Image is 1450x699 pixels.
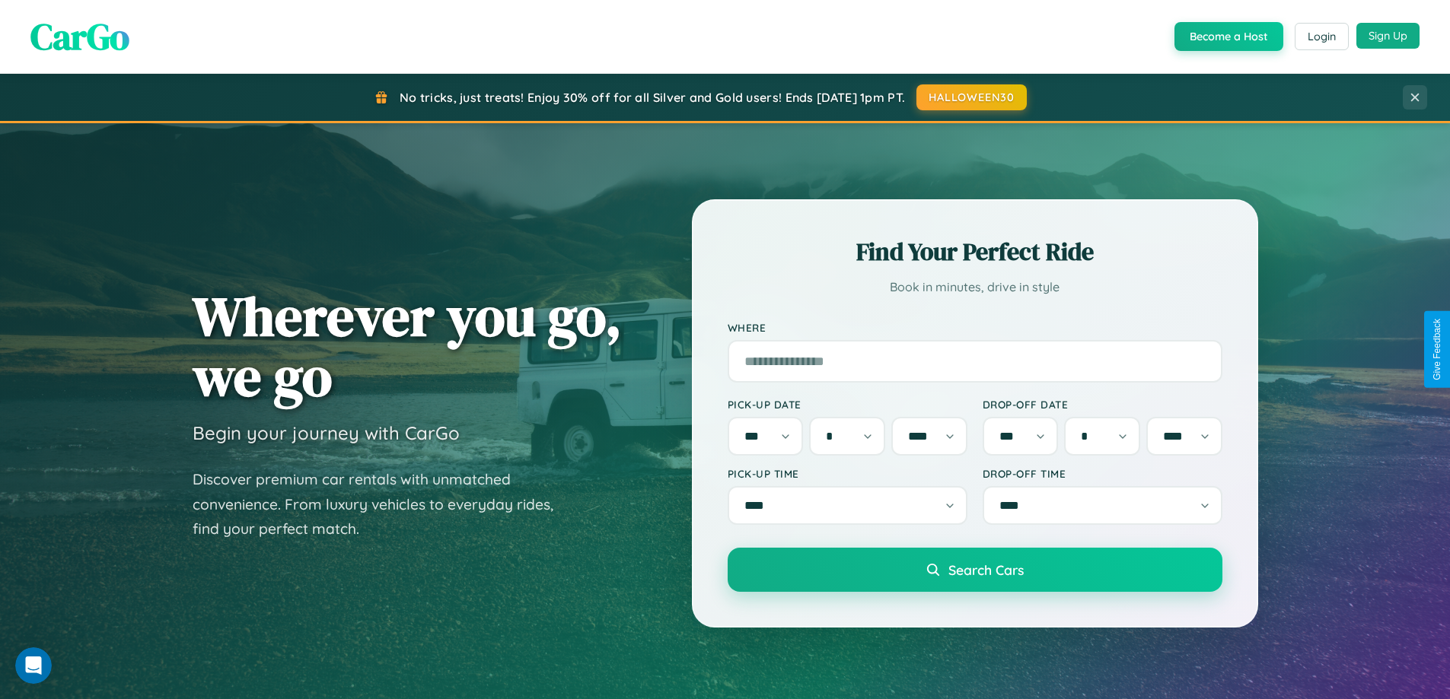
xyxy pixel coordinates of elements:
span: No tricks, just treats! Enjoy 30% off for all Silver and Gold users! Ends [DATE] 1pm PT. [400,90,905,105]
p: Discover premium car rentals with unmatched convenience. From luxury vehicles to everyday rides, ... [193,467,573,542]
button: Login [1295,23,1349,50]
h2: Find Your Perfect Ride [728,235,1222,268]
label: Pick-up Time [728,467,967,480]
span: Search Cars [948,561,1024,578]
button: HALLOWEEN30 [916,84,1027,110]
h1: Wherever you go, we go [193,286,622,406]
button: Search Cars [728,548,1222,592]
p: Book in minutes, drive in style [728,276,1222,298]
label: Drop-off Date [983,398,1222,411]
label: Pick-up Date [728,398,967,411]
button: Sign Up [1356,23,1420,49]
iframe: Intercom live chat [15,647,52,684]
h3: Begin your journey with CarGo [193,421,460,444]
button: Become a Host [1174,22,1283,51]
div: Give Feedback [1432,319,1442,380]
label: Drop-off Time [983,467,1222,480]
span: CarGo [30,11,129,62]
label: Where [728,321,1222,334]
